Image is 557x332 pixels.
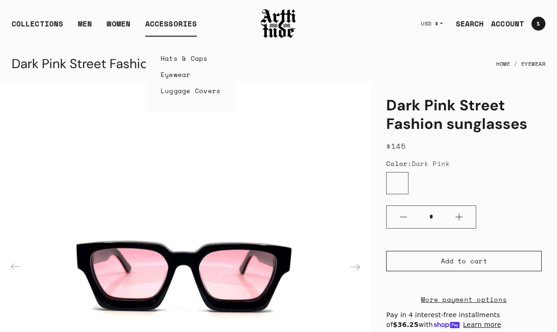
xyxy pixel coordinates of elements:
a: SEARCH [448,14,484,33]
ul: Main navigation [4,18,204,37]
span: Add to cart [441,256,487,266]
div: Previous slide [5,256,27,278]
div: Color: [386,159,542,168]
a: Eyewear [521,54,546,74]
a: Eyewear [161,66,221,83]
input: Quantity [420,208,442,225]
a: Home [496,54,510,74]
a: MEN [78,18,92,37]
button: Plus [442,206,476,228]
div: Dark Pink Street Fashion sunglasses [12,53,224,75]
div: ACCESSORIES [145,18,197,37]
button: Minus [387,206,420,228]
button: USD $ [415,13,448,34]
a: WOMEN [107,18,130,37]
span: Dark Pink [412,159,450,168]
div: Next slide [344,256,366,278]
h1: Dark Pink Street Fashion sunglasses [386,96,542,133]
button: Add to cart [386,251,542,271]
label: Dark Pink [386,172,408,194]
span: 1 [537,21,540,26]
a: ACCOUNT [484,14,524,33]
a: More payment options [386,294,542,305]
span: USD $ [421,20,439,27]
span: $145 [386,140,406,152]
a: Luggage Covers [161,83,221,99]
img: Arttitude [260,8,297,39]
a: Open cart [524,13,545,34]
a: Hats & Caps [161,50,221,66]
div: COLLECTIONS [12,18,63,37]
